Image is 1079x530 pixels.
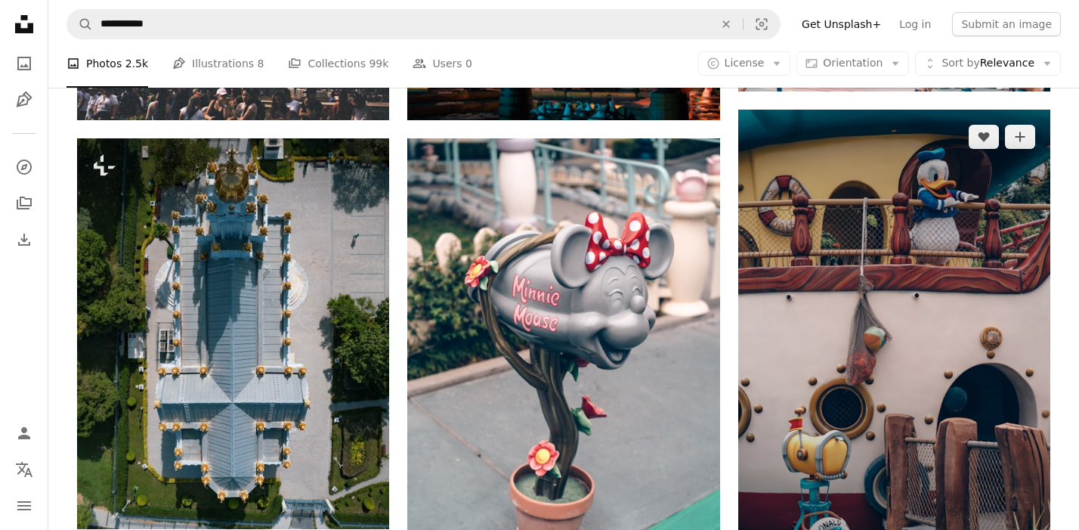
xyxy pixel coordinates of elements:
[66,9,781,39] form: Find visuals sitewide
[407,366,719,380] a: gray and red mickey mouse balloon
[288,39,388,88] a: Collections 99k
[941,56,1034,71] span: Relevance
[9,9,39,42] a: Home — Unsplash
[915,51,1061,76] button: Sort byRelevance
[9,152,39,182] a: Explore
[1005,125,1035,149] button: Add to Collection
[9,188,39,219] a: Collections
[413,39,472,88] a: Users 0
[9,48,39,79] a: Photos
[710,10,743,39] button: Clear
[67,10,93,39] button: Search Unsplash
[823,57,883,69] span: Orientation
[258,55,264,72] span: 8
[9,454,39,485] button: Language
[941,57,979,69] span: Sort by
[725,57,765,69] span: License
[796,51,909,76] button: Orientation
[890,12,940,36] a: Log in
[738,336,1050,350] a: brown wooden hanging decor on white wall
[369,55,388,72] span: 99k
[77,327,389,340] a: an aerial view of a building with a clock tower
[744,10,780,39] button: Visual search
[793,12,890,36] a: Get Unsplash+
[952,12,1061,36] button: Submit an image
[77,138,389,529] img: an aerial view of a building with a clock tower
[698,51,791,76] button: License
[9,491,39,521] button: Menu
[465,55,472,72] span: 0
[9,85,39,115] a: Illustrations
[9,418,39,448] a: Log in / Sign up
[9,225,39,255] a: Download History
[172,39,264,88] a: Illustrations 8
[969,125,999,149] button: Like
